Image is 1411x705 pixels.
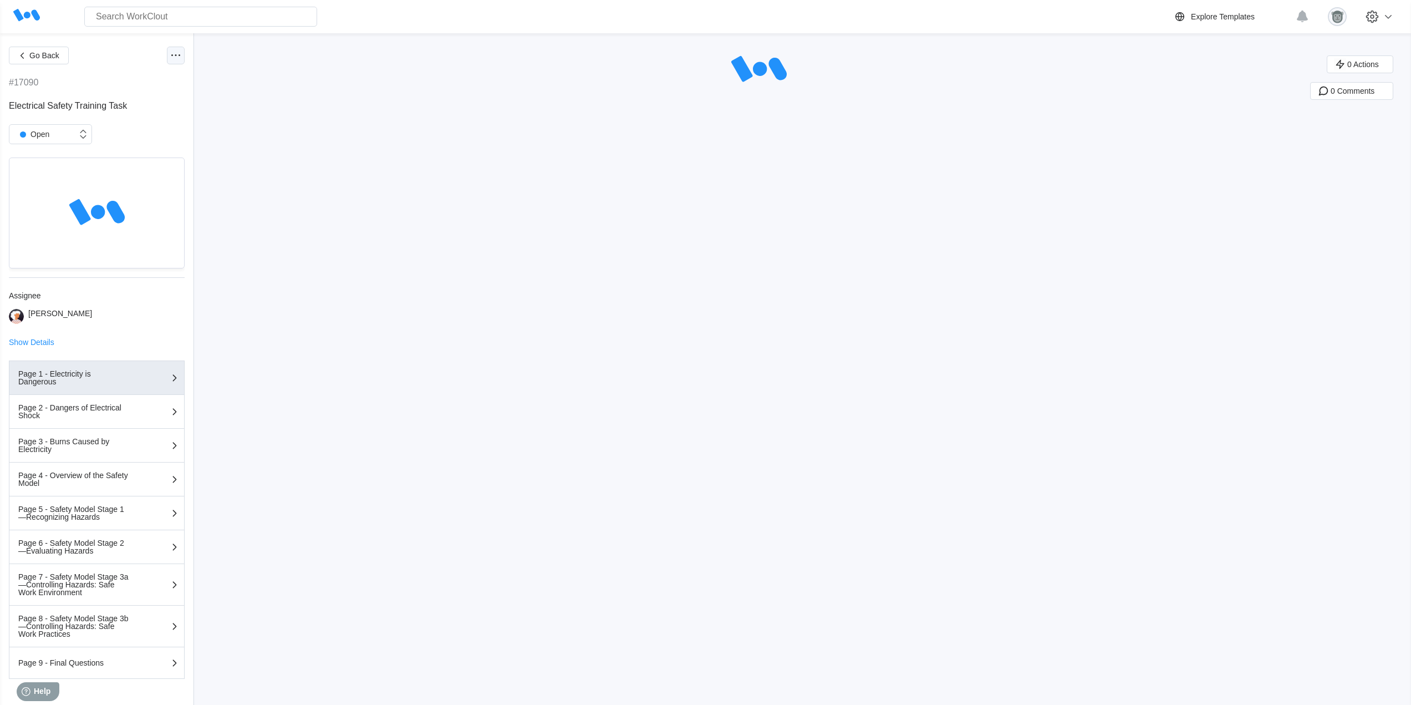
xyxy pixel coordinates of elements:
[84,7,317,27] input: Search WorkClout
[9,564,185,606] button: Page 7 - Safety Model Stage 3a—Controlling Hazards: Safe Work Environment
[18,404,129,419] div: Page 2 - Dangers of Electrical Shock
[9,530,185,564] button: Page 6 - Safety Model Stage 2—Evaluating Hazards
[9,78,38,88] div: #17090
[15,126,49,142] div: Open
[28,309,92,324] div: [PERSON_NAME]
[9,606,185,647] button: Page 8 - Safety Model Stage 3b—Controlling Hazards: Safe Work Practices
[18,438,129,453] div: Page 3 - Burns Caused by Electricity
[9,496,185,530] button: Page 5 - Safety Model Stage 1—Recognizing Hazards
[9,463,185,496] button: Page 4 - Overview of the Safety Model
[9,338,54,346] button: Show Details
[9,309,24,324] img: user-4.png
[29,52,59,59] span: Go Back
[9,101,127,110] span: Electrical Safety Training Task
[9,361,185,395] button: Page 1 - Electricity is Dangerous
[18,471,129,487] div: Page 4 - Overview of the Safety Model
[9,647,185,679] button: Page 9 - Final Questions
[1331,87,1374,95] span: 0 Comments
[1327,55,1393,73] button: 0 Actions
[1173,10,1290,23] a: Explore Templates
[9,291,185,300] div: Assignee
[9,395,185,429] button: Page 2 - Dangers of Electrical Shock
[18,539,129,555] div: Page 6 - Safety Model Stage 2—Evaluating Hazards
[18,370,129,386] div: Page 1 - Electricity is Dangerous
[1191,12,1255,21] div: Explore Templates
[1310,82,1393,100] button: 0 Comments
[9,429,185,463] button: Page 3 - Burns Caused by Electricity
[1347,60,1379,68] span: 0 Actions
[18,505,129,521] div: Page 5 - Safety Model Stage 1—Recognizing Hazards
[1328,7,1347,26] img: gorilla.png
[18,573,129,596] div: Page 7 - Safety Model Stage 3a—Controlling Hazards: Safe Work Environment
[18,615,129,638] div: Page 8 - Safety Model Stage 3b—Controlling Hazards: Safe Work Practices
[18,659,129,667] div: Page 9 - Final Questions
[9,47,69,64] button: Go Back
